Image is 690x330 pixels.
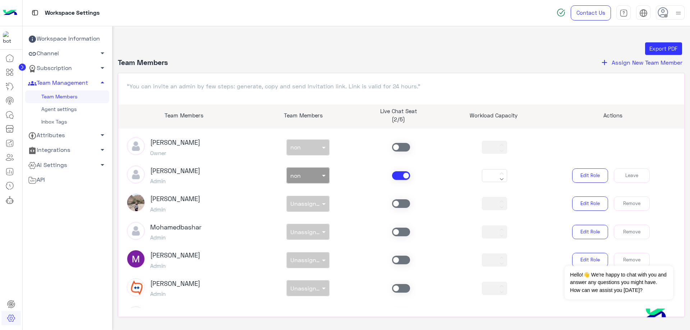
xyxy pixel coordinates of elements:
[150,223,202,231] h3: mohamedbashar
[150,195,200,203] h3: [PERSON_NAME]
[565,266,673,299] span: Hello!👋 We're happy to chat with you and answer any questions you might have. How can we assist y...
[150,308,165,316] h3: ola
[356,115,441,124] p: (2/5)
[356,107,441,115] p: Live Chat Seat
[3,5,17,20] img: Logo
[31,8,40,17] img: tab
[98,78,107,87] span: arrow_drop_up
[643,301,668,326] img: hulul-logo.png
[127,194,145,212] img: picture
[127,278,145,296] img: picture
[150,280,200,288] h3: [PERSON_NAME]
[127,306,145,324] img: defaultAdmin.png
[600,58,609,67] i: add
[118,111,250,120] p: Team Members
[25,158,109,172] a: AI Settings
[150,251,200,259] h3: [PERSON_NAME]
[25,61,109,76] a: Subscription
[620,9,628,17] img: tab
[614,196,650,211] button: Remove
[25,116,109,128] a: Inbox Tags
[25,76,109,90] a: Team Management
[98,64,107,72] span: arrow_drop_down
[572,196,608,211] button: Edit Role
[98,145,107,154] span: arrow_drop_down
[98,49,107,57] span: arrow_drop_down
[614,168,650,183] button: Leave
[98,131,107,139] span: arrow_drop_down
[25,172,109,187] a: API
[98,161,107,169] span: arrow_drop_down
[150,139,200,147] h3: [PERSON_NAME]
[616,5,631,20] a: tab
[261,111,345,120] p: Team Members
[614,225,650,239] button: Remove
[150,167,200,175] h3: [PERSON_NAME]
[598,58,685,67] button: addAssign New Team Member
[127,250,145,268] img: ACg8ocLda9S1SCvSr9VZ3JuqfRZCF8keLUnoALKb60wZ1a7xKw44Jw=s96-c
[25,46,109,61] a: Channel
[25,143,109,158] a: Integrations
[451,111,536,120] p: Workload Capacity
[28,175,45,185] span: API
[25,32,109,46] a: Workspace Information
[649,45,677,52] span: Export PDF
[118,58,168,67] h4: Team Members
[150,234,202,241] h5: Admin
[127,222,145,240] img: defaultAdmin.png
[3,31,16,44] img: 713415422032625
[127,137,145,155] img: defaultAdmin.png
[572,168,608,183] button: Edit Role
[572,225,608,239] button: Edit Role
[45,8,100,18] p: Workspace Settings
[612,59,682,66] span: Assign New Team Member
[127,82,676,90] p: "You can invite an admin by few steps: generate, copy and send Invitation link. Link is valid for...
[25,128,109,143] a: Attributes
[150,206,200,213] h5: Admin
[150,291,200,297] h5: Admin
[547,111,679,120] p: Actions
[290,172,301,179] span: non
[674,9,683,18] img: profile
[150,262,200,269] h5: Admin
[150,150,200,156] h5: Owner
[557,8,565,17] img: spinner
[645,42,682,55] button: Export PDF
[25,103,109,116] a: Agent settings
[127,166,145,183] img: defaultAdmin.png
[150,178,200,184] h5: Admin
[25,90,109,103] a: Team Members
[639,9,648,17] img: tab
[571,5,611,20] a: Contact Us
